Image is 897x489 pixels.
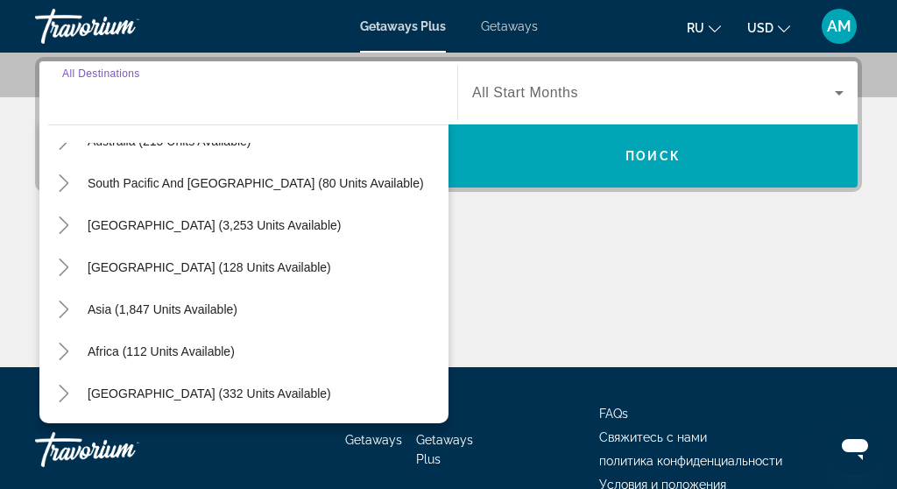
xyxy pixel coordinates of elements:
[79,378,340,409] button: [GEOGRAPHIC_DATA] (332 units available)
[48,126,79,157] button: Toggle Australia (215 units available)
[79,209,350,241] button: [GEOGRAPHIC_DATA] (3,253 units available)
[747,21,773,35] span: USD
[827,18,851,35] span: AM
[88,260,331,274] span: [GEOGRAPHIC_DATA] (128 units available)
[62,67,140,79] span: All Destinations
[599,430,707,444] a: Свяжитесь с нами
[88,176,424,190] span: South Pacific and [GEOGRAPHIC_DATA] (80 units available)
[35,4,210,49] a: Travorium
[816,8,862,45] button: User Menu
[88,302,237,316] span: Asia (1,847 units available)
[599,407,628,421] a: FAQs
[625,149,681,163] span: Поиск
[416,433,473,466] a: Getaways Plus
[79,167,433,199] button: South Pacific and [GEOGRAPHIC_DATA] (80 units available)
[360,19,446,33] a: Getaways Plus
[687,21,704,35] span: ru
[79,294,246,325] button: Asia (1,847 units available)
[39,61,858,188] div: Search widget
[79,336,244,367] button: Africa (112 units available)
[48,210,79,241] button: Toggle South America (3,253 units available)
[88,344,235,358] span: Africa (112 units available)
[35,423,210,476] a: Travorium
[345,433,402,447] a: Getaways
[48,337,79,367] button: Toggle Africa (112 units available)
[79,125,260,157] button: Australia (215 units available)
[88,218,341,232] span: [GEOGRAPHIC_DATA] (3,253 units available)
[48,252,79,283] button: Toggle Central America (128 units available)
[48,294,79,325] button: Toggle Asia (1,847 units available)
[599,454,782,468] a: политика конфиденциальности
[481,19,538,33] a: Getaways
[827,419,883,475] iframe: Кнопка запуска окна обмена сообщениями
[88,386,331,400] span: [GEOGRAPHIC_DATA] (332 units available)
[79,252,340,283] button: [GEOGRAPHIC_DATA] (128 units available)
[48,168,79,199] button: Toggle South Pacific and Oceania (80 units available)
[448,124,858,188] button: Поиск
[48,379,79,409] button: Toggle Middle East (332 units available)
[687,15,721,40] button: Change language
[747,15,790,40] button: Change currency
[472,85,578,100] span: All Start Months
